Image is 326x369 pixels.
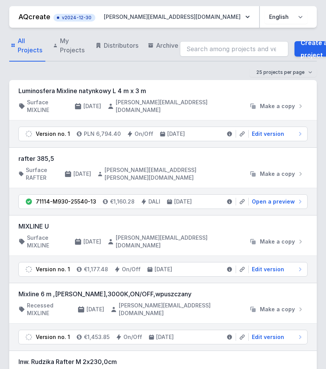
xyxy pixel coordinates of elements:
button: Make a copy [246,99,308,114]
a: Edit version [249,265,304,273]
h4: [DATE] [86,306,104,313]
h4: DALI [148,198,160,205]
h4: [DATE] [174,198,192,205]
h4: €1,177.48 [84,265,108,273]
h4: [PERSON_NAME][EMAIL_ADDRESS][DOMAIN_NAME] [119,302,240,317]
select: Choose language [264,10,308,24]
div: Version no. 1 [36,333,70,341]
h4: On/Off [123,333,142,341]
a: Edit version [249,333,304,341]
span: Make a copy [260,238,295,245]
span: Edit version [252,130,284,138]
span: Make a copy [260,170,295,178]
h4: [PERSON_NAME][EMAIL_ADDRESS][DOMAIN_NAME] [116,234,240,249]
h3: rafter 385,5 [18,154,308,163]
button: Make a copy [246,302,308,317]
h4: [DATE] [83,102,101,110]
h3: MIXLINE U [18,222,308,231]
h3: Luminosfera Mixline natynkowy L 4 m x 3 m [18,86,308,95]
span: Distributors [104,41,138,50]
div: Version no. 1 [36,265,70,273]
h4: Recessed MIXLINE [27,302,72,317]
span: All Projects [18,36,44,55]
span: Make a copy [260,102,295,110]
h4: [PERSON_NAME][EMAIL_ADDRESS][PERSON_NAME][DOMAIN_NAME] [105,166,240,182]
span: Open a preview [252,198,295,205]
a: Open a preview [249,198,304,205]
h4: €1,160.28 [110,198,135,205]
button: [PERSON_NAME][EMAIL_ADDRESS][DOMAIN_NAME] [98,10,256,24]
span: Edit version [252,333,284,341]
div: 71114-M930-25540-13 [36,198,96,205]
a: My Projects [52,30,88,62]
h4: PLN 6,794.40 [84,130,121,138]
span: Archive [156,41,178,50]
h4: €1,453.85 [84,333,110,341]
h4: Surface MIXLINE [27,99,68,114]
h4: On/Off [122,265,141,273]
h4: On/Off [135,130,153,138]
h4: Surface RAFTER [26,166,58,182]
span: v2024-12-30 [57,15,91,21]
h4: [DATE] [156,333,174,341]
h4: Surface MIXLINE [27,234,68,249]
h4: [DATE] [73,170,91,178]
span: Edit version [252,265,284,273]
img: draft.svg [25,130,33,138]
button: v2024-12-30 [53,12,95,22]
img: draft.svg [25,265,33,273]
span: My Projects [60,36,86,55]
span: Make a copy [260,306,295,313]
a: Distributors [94,30,140,62]
img: draft.svg [25,333,33,341]
a: All Projects [9,30,45,62]
input: Search among projects and versions... [180,41,288,57]
h4: [DATE] [167,130,185,138]
h3: Mixline 6 m ,[PERSON_NAME],3000K,ON/OFF,wpuszczany [18,289,308,299]
h4: [PERSON_NAME][EMAIL_ADDRESS][DOMAIN_NAME] [116,99,240,114]
h4: [DATE] [155,265,172,273]
a: Archive [146,30,180,62]
h4: [DATE] [83,238,101,245]
h3: Inw. Rudzika Rafter M 2x230,0cm [18,357,308,366]
a: Edit version [249,130,304,138]
div: Version no. 1 [36,130,70,138]
a: AQcreate [18,13,50,21]
button: Make a copy [246,234,308,249]
button: Make a copy [246,166,308,182]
